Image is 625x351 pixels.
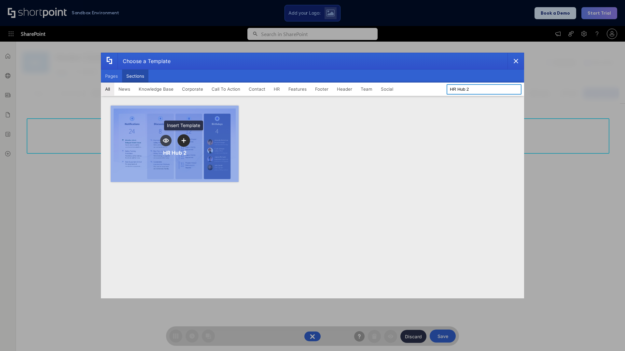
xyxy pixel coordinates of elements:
[311,83,333,96] button: Footer
[244,83,270,96] button: Contact
[447,84,521,95] input: Search
[356,83,377,96] button: Team
[134,83,178,96] button: Knowledge Base
[101,70,122,83] button: Pages
[178,83,207,96] button: Corporate
[592,320,625,351] iframe: Chat Widget
[114,83,134,96] button: News
[101,83,114,96] button: All
[101,53,524,298] div: template selector
[207,83,244,96] button: Call To Action
[270,83,284,96] button: HR
[122,70,148,83] button: Sections
[333,83,356,96] button: Header
[284,83,311,96] button: Features
[163,149,187,156] div: HR Hub 2
[118,53,171,69] div: Choose a Template
[377,83,397,96] button: Social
